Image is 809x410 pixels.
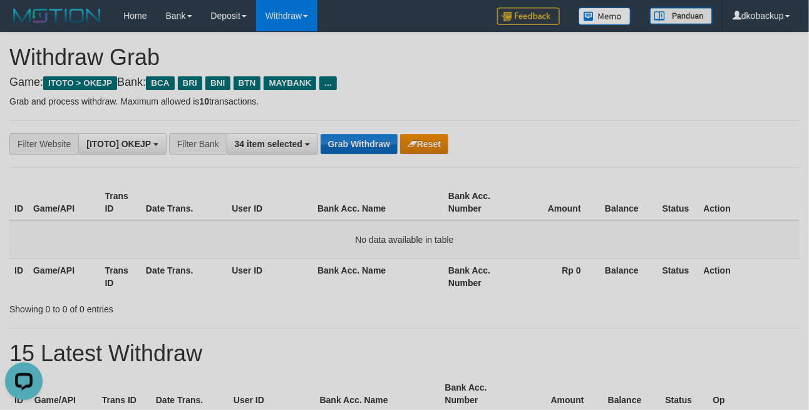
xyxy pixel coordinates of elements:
strong: 10 [199,96,209,106]
th: Bank Acc. Name [312,185,443,220]
th: Rp 0 [515,259,600,294]
th: Trans ID [100,185,141,220]
th: Balance [600,259,657,294]
span: BRI [178,76,202,90]
th: ID [9,185,28,220]
th: Action [699,185,800,220]
th: Status [657,259,699,294]
div: Showing 0 to 0 of 0 entries [9,298,327,315]
img: panduan.png [650,8,713,24]
th: Bank Acc. Number [443,259,515,294]
img: Button%20Memo.svg [579,8,631,25]
th: Balance [600,185,657,220]
th: Game/API [28,185,100,220]
button: [ITOTO] OKEJP [78,133,167,155]
h4: Game: Bank: [9,76,800,89]
button: Open LiveChat chat widget [5,5,43,43]
span: ITOTO > OKEJP [43,76,117,90]
h1: 15 Latest Withdraw [9,341,800,366]
button: Grab Withdraw [321,134,398,154]
th: Amount [515,185,600,220]
th: Action [699,259,800,294]
button: Reset [400,134,448,154]
th: User ID [227,185,312,220]
th: Date Trans. [141,259,227,294]
th: Trans ID [100,259,141,294]
th: Bank Acc. Number [443,185,515,220]
span: MAYBANK [264,76,316,90]
th: Status [657,185,699,220]
span: 34 item selected [235,139,302,149]
button: 34 item selected [227,133,318,155]
img: Feedback.jpg [497,8,560,25]
div: Filter Website [9,133,78,155]
span: BNI [205,76,230,90]
h1: Withdraw Grab [9,45,800,70]
span: BTN [234,76,261,90]
span: ... [319,76,336,90]
td: No data available in table [9,220,800,259]
div: Filter Bank [169,133,227,155]
p: Grab and process withdraw. Maximum allowed is transactions. [9,95,800,108]
th: Bank Acc. Name [312,259,443,294]
img: MOTION_logo.png [9,6,105,25]
th: User ID [227,259,312,294]
span: BCA [146,76,174,90]
th: ID [9,259,28,294]
th: Date Trans. [141,185,227,220]
span: [ITOTO] OKEJP [86,139,151,149]
th: Game/API [28,259,100,294]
